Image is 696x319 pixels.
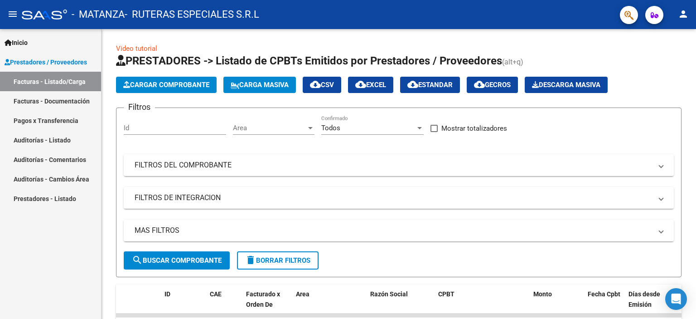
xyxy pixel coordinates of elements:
[355,79,366,90] mat-icon: cloud_download
[303,77,341,93] button: CSV
[124,251,230,270] button: Buscar Comprobante
[245,256,310,265] span: Borrar Filtros
[310,79,321,90] mat-icon: cloud_download
[438,290,454,298] span: CPBT
[370,290,408,298] span: Razón Social
[474,79,485,90] mat-icon: cloud_download
[124,187,674,209] mat-expansion-panel-header: FILTROS DE INTEGRACION
[407,79,418,90] mat-icon: cloud_download
[135,226,652,236] mat-panel-title: MAS FILTROS
[231,81,289,89] span: Carga Masiva
[223,77,296,93] button: Carga Masiva
[116,44,157,53] a: Video tutorial
[116,77,217,93] button: Cargar Comprobante
[210,290,222,298] span: CAE
[7,9,18,20] mat-icon: menu
[237,251,319,270] button: Borrar Filtros
[588,290,620,298] span: Fecha Cpbt
[474,81,511,89] span: Gecros
[533,290,552,298] span: Monto
[5,57,87,67] span: Prestadores / Proveedores
[246,290,280,308] span: Facturado x Orden De
[628,290,660,308] span: Días desde Emisión
[132,256,222,265] span: Buscar Comprobante
[355,81,386,89] span: EXCEL
[72,5,125,25] span: - MATANZA
[441,123,507,134] span: Mostrar totalizadores
[532,81,600,89] span: Descarga Masiva
[125,5,259,25] span: - RUTERAS ESPECIALES S.R.L
[525,77,608,93] button: Descarga Masiva
[132,255,143,265] mat-icon: search
[5,38,28,48] span: Inicio
[124,220,674,241] mat-expansion-panel-header: MAS FILTROS
[116,54,502,67] span: PRESTADORES -> Listado de CPBTs Emitidos por Prestadores / Proveedores
[525,77,608,93] app-download-masive: Descarga masiva de comprobantes (adjuntos)
[678,9,689,20] mat-icon: person
[400,77,460,93] button: Estandar
[245,255,256,265] mat-icon: delete
[124,154,674,176] mat-expansion-panel-header: FILTROS DEL COMPROBANTE
[135,160,652,170] mat-panel-title: FILTROS DEL COMPROBANTE
[135,193,652,203] mat-panel-title: FILTROS DE INTEGRACION
[123,81,209,89] span: Cargar Comprobante
[164,290,170,298] span: ID
[665,288,687,310] div: Open Intercom Messenger
[348,77,393,93] button: EXCEL
[124,101,155,113] h3: Filtros
[407,81,453,89] span: Estandar
[296,290,309,298] span: Area
[502,58,523,66] span: (alt+q)
[233,124,306,132] span: Area
[310,81,334,89] span: CSV
[467,77,518,93] button: Gecros
[321,124,340,132] span: Todos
